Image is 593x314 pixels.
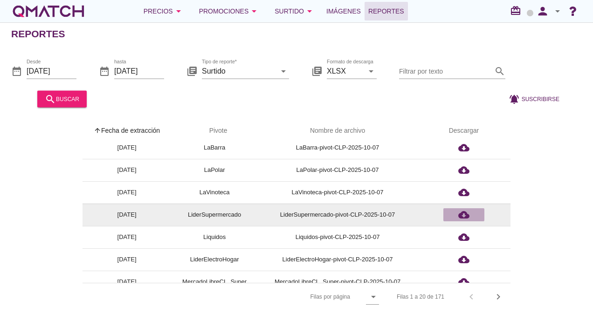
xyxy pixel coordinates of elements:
[258,181,417,204] td: LaVinoteca-pivot-CLP-2025-10-07
[258,204,417,226] td: LiderSupermercado-pivot-CLP-2025-10-07
[417,118,510,144] th: Descargar: Not sorted.
[326,6,361,17] span: Imágenes
[368,291,379,302] i: arrow_drop_down
[114,63,164,78] input: hasta
[522,95,559,103] span: Suscribirse
[458,209,469,220] i: cloud_download
[83,159,171,181] td: [DATE]
[327,63,364,78] input: Formato de descarga
[501,90,567,107] button: Suscribirse
[171,118,258,144] th: Pivote: Not sorted. Activate to sort ascending.
[171,137,258,159] td: LaBarra
[458,276,469,287] i: cloud_download
[490,288,507,305] button: Next page
[144,6,184,17] div: Precios
[199,6,260,17] div: Promociones
[278,65,289,76] i: arrow_drop_down
[458,254,469,265] i: cloud_download
[365,65,377,76] i: arrow_drop_down
[94,127,101,134] i: arrow_upward
[258,118,417,144] th: Nombre de archivo: Not sorted.
[458,232,469,243] i: cloud_download
[83,204,171,226] td: [DATE]
[494,65,505,76] i: search
[258,226,417,248] td: Liquidos-pivot-CLP-2025-10-07
[83,137,171,159] td: [DATE]
[83,118,171,144] th: Fecha de extracción: Sorted ascending. Activate to sort descending.
[365,2,408,20] a: Reportes
[533,5,552,18] i: person
[99,65,110,76] i: date_range
[171,159,258,181] td: LaPolar
[217,283,379,310] div: Filas por página
[186,65,198,76] i: library_books
[323,2,365,20] a: Imágenes
[258,159,417,181] td: LaPolar-pivot-CLP-2025-10-07
[45,93,56,104] i: search
[397,293,444,301] div: Filas 1 a 20 de 171
[258,248,417,271] td: LiderElectroHogar-pivot-CLP-2025-10-07
[83,181,171,204] td: [DATE]
[173,6,184,17] i: arrow_drop_down
[275,6,315,17] div: Surtido
[248,6,260,17] i: arrow_drop_down
[552,6,563,17] i: arrow_drop_down
[399,63,492,78] input: Filtrar por texto
[11,2,86,20] a: white-qmatch-logo
[192,2,268,20] button: Promociones
[27,63,76,78] input: Desde
[258,137,417,159] td: LaBarra-pivot-CLP-2025-10-07
[493,291,504,302] i: chevron_right
[11,27,65,41] h2: Reportes
[304,6,315,17] i: arrow_drop_down
[267,2,323,20] button: Surtido
[458,164,469,176] i: cloud_download
[509,93,522,104] i: notifications_active
[171,271,258,293] td: MercadoLibreCL_Super
[83,226,171,248] td: [DATE]
[258,271,417,293] td: MercadoLibreCL_Super-pivot-CLP-2025-10-07
[171,226,258,248] td: Liquidos
[202,63,276,78] input: Tipo de reporte*
[45,93,79,104] div: buscar
[171,248,258,271] td: LiderElectroHogar
[83,248,171,271] td: [DATE]
[311,65,323,76] i: library_books
[458,142,469,153] i: cloud_download
[37,90,87,107] button: buscar
[83,271,171,293] td: [DATE]
[458,187,469,198] i: cloud_download
[368,6,404,17] span: Reportes
[171,181,258,204] td: LaVinoteca
[510,5,525,16] i: redeem
[171,204,258,226] td: LiderSupermercado
[136,2,192,20] button: Precios
[11,65,22,76] i: date_range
